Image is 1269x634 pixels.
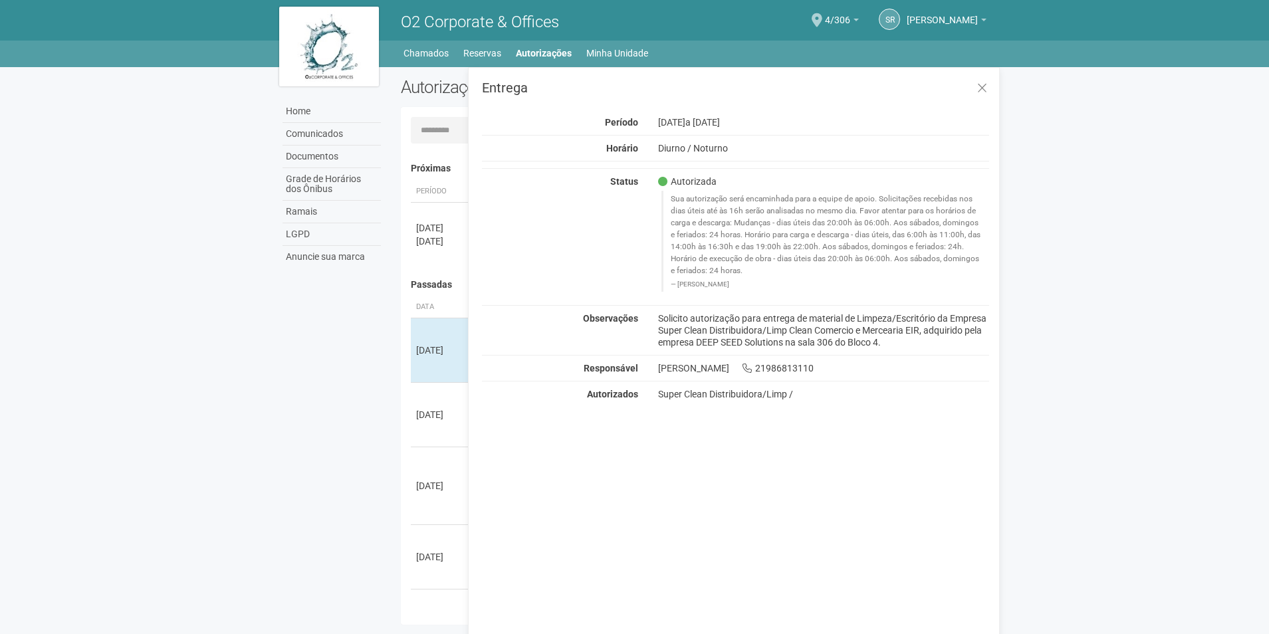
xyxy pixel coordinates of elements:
[283,123,381,146] a: Comunicados
[283,146,381,168] a: Documentos
[658,175,717,187] span: Autorizada
[583,313,638,324] strong: Observações
[416,550,465,564] div: [DATE]
[401,77,685,97] h2: Autorizações
[416,344,465,357] div: [DATE]
[587,389,638,399] strong: Autorizados
[610,176,638,187] strong: Status
[401,13,559,31] span: O2 Corporate & Offices
[648,312,1000,348] div: Solicito autorização para entrega de material de Limpeza/Escritório da Empresa Super Clean Distri...
[411,181,471,203] th: Período
[825,2,850,25] span: 4/306
[283,168,381,201] a: Grade de Horários dos Ônibus
[907,2,978,25] span: Sandro Ricardo Santos da Silva
[279,7,379,86] img: logo.jpg
[411,296,471,318] th: Data
[463,44,501,62] a: Reservas
[907,17,986,27] a: [PERSON_NAME]
[685,117,720,128] span: a [DATE]
[516,44,572,62] a: Autorizações
[416,235,465,248] div: [DATE]
[416,408,465,421] div: [DATE]
[283,246,381,268] a: Anuncie sua marca
[661,191,990,291] blockquote: Sua autorização será encaminhada para a equipe de apoio. Solicitações recebidas nos dias úteis at...
[671,280,982,289] footer: [PERSON_NAME]
[411,163,981,173] h4: Próximas
[658,388,990,400] div: Super Clean Distribuidora/Limp /
[411,280,981,290] h4: Passadas
[879,9,900,30] a: SR
[416,615,465,628] div: [DATE]
[283,201,381,223] a: Ramais
[648,362,1000,374] div: [PERSON_NAME] 21986813110
[648,142,1000,154] div: Diurno / Noturno
[404,44,449,62] a: Chamados
[605,117,638,128] strong: Período
[825,17,859,27] a: 4/306
[416,479,465,492] div: [DATE]
[606,143,638,154] strong: Horário
[416,221,465,235] div: [DATE]
[584,363,638,373] strong: Responsável
[586,44,648,62] a: Minha Unidade
[283,100,381,123] a: Home
[283,223,381,246] a: LGPD
[482,81,989,94] h3: Entrega
[648,116,1000,128] div: [DATE]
